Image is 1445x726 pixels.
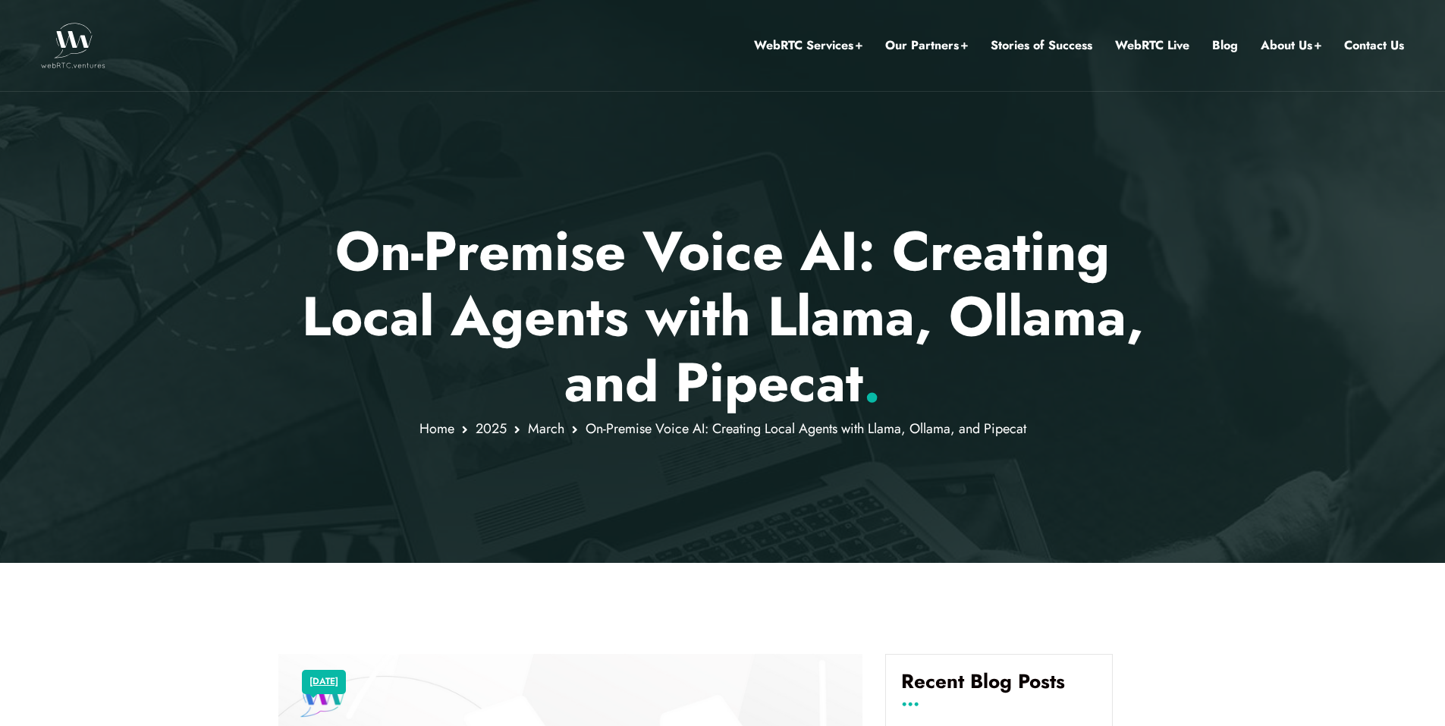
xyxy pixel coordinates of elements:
[309,672,338,692] a: [DATE]
[41,23,105,68] img: WebRTC.ventures
[278,218,1167,415] h1: On-Premise Voice AI: Creating Local Agents with Llama, Ollama, and Pipecat
[901,670,1097,705] h4: Recent Blog Posts
[528,419,564,438] a: March
[1212,36,1238,55] a: Blog
[1115,36,1189,55] a: WebRTC Live
[1261,36,1321,55] a: About Us
[991,36,1092,55] a: Stories of Success
[419,419,454,438] a: Home
[754,36,862,55] a: WebRTC Services
[863,343,881,422] span: .
[1344,36,1404,55] a: Contact Us
[476,419,507,438] a: 2025
[885,36,968,55] a: Our Partners
[586,419,1026,438] span: On-Premise Voice AI: Creating Local Agents with Llama, Ollama, and Pipecat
